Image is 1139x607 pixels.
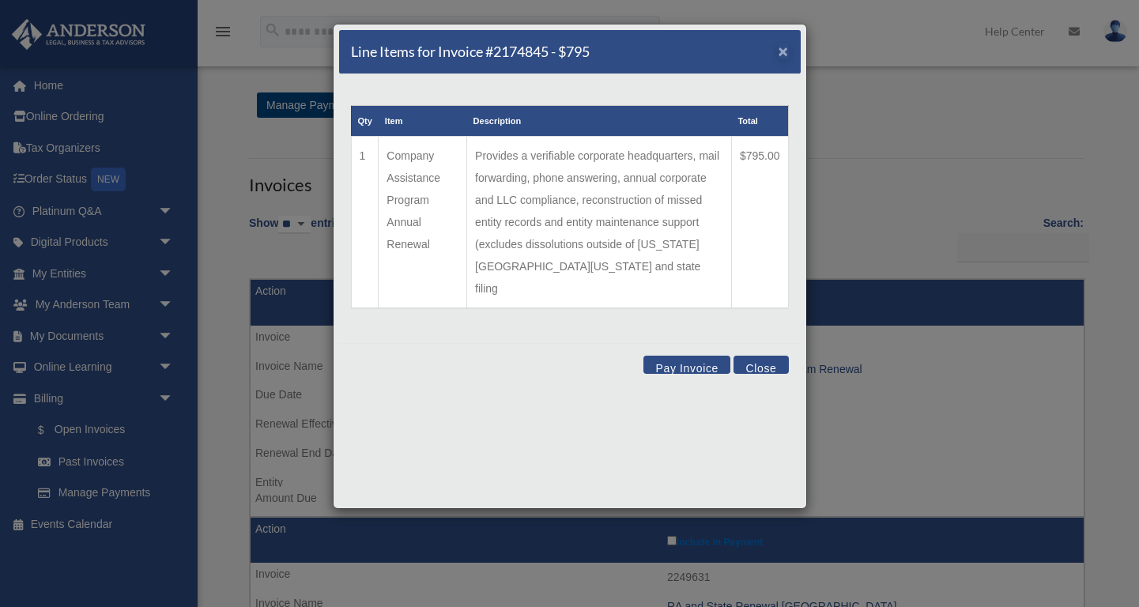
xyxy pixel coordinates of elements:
button: Close [779,43,789,59]
td: $795.00 [731,137,788,309]
th: Qty [351,106,379,137]
th: Item [379,106,467,137]
span: × [779,42,789,60]
button: Close [734,356,788,374]
td: 1 [351,137,379,309]
td: Company Assistance Program Annual Renewal [379,137,467,309]
td: Provides a verifiable corporate headquarters, mail forwarding, phone answering, annual corporate ... [467,137,732,309]
h5: Line Items for Invoice #2174845 - $795 [351,42,590,62]
th: Description [467,106,732,137]
th: Total [731,106,788,137]
button: Pay Invoice [643,356,730,374]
